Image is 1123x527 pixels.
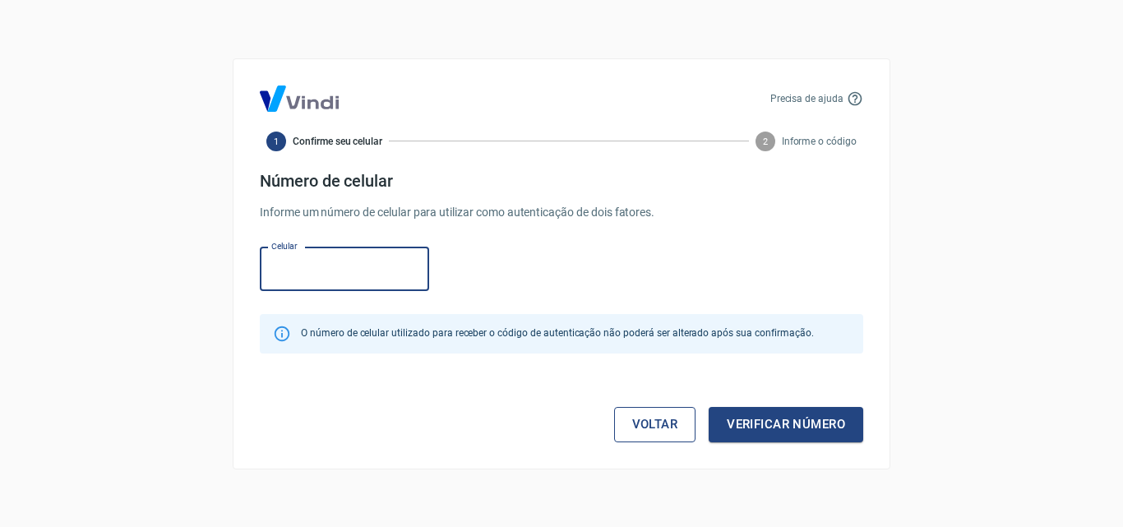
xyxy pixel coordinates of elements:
[274,136,279,146] text: 1
[782,134,857,149] span: Informe o código
[293,134,382,149] span: Confirme seu celular
[260,171,863,191] h4: Número de celular
[260,204,863,221] p: Informe um número de celular para utilizar como autenticação de dois fatores.
[763,136,768,146] text: 2
[614,407,696,441] a: Voltar
[709,407,863,441] button: Verificar número
[770,91,843,106] p: Precisa de ajuda
[271,240,298,252] label: Celular
[301,319,813,349] div: O número de celular utilizado para receber o código de autenticação não poderá ser alterado após ...
[260,86,339,112] img: Logo Vind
